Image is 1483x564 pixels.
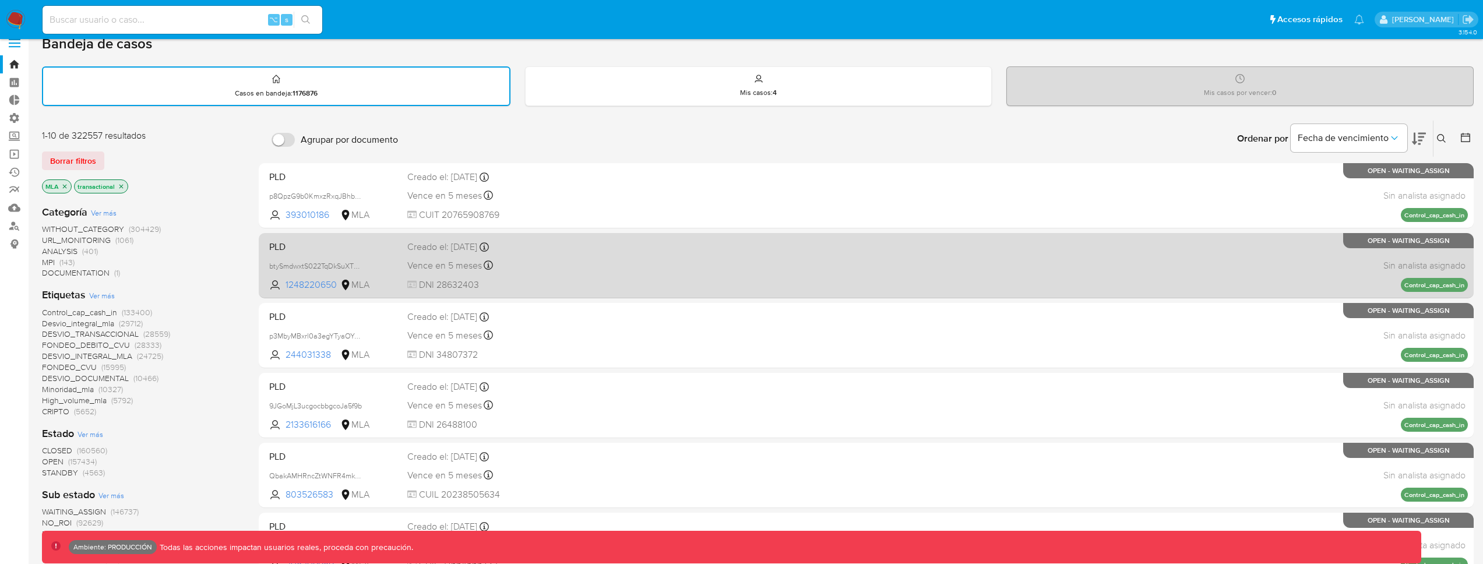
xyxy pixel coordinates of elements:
span: s [285,14,288,25]
span: ⌥ [269,14,278,25]
span: 3.154.0 [1459,27,1477,37]
span: Accesos rápidos [1277,13,1343,26]
p: Todas las acciones impactan usuarios reales, proceda con precaución. [157,542,413,553]
a: Notificaciones [1354,15,1364,24]
p: Ambiente: PRODUCCIÓN [73,545,152,549]
button: search-icon [294,12,318,28]
a: Salir [1462,13,1474,26]
input: Buscar usuario o caso... [43,12,322,27]
p: kevin.palacios@mercadolibre.com [1392,14,1458,25]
